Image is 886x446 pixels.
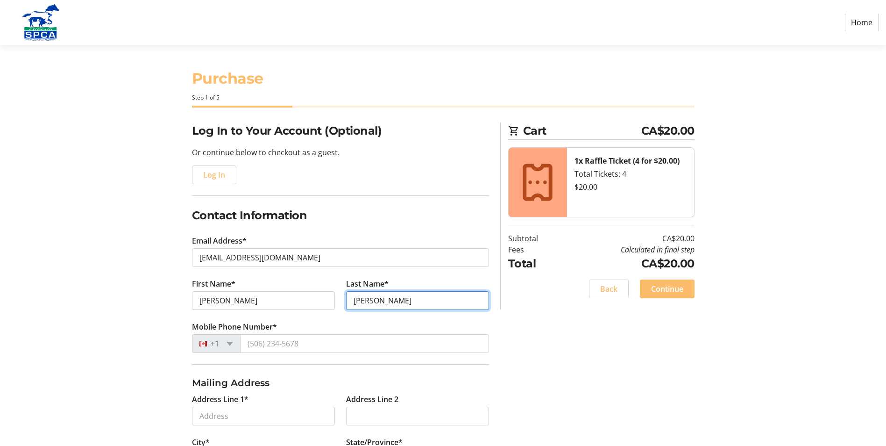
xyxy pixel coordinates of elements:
input: Address [192,407,335,425]
label: Address Line 2 [346,394,398,405]
div: Total Tickets: 4 [574,168,687,180]
a: Home [845,14,879,31]
label: Address Line 1* [192,394,248,405]
span: Back [600,283,617,295]
td: Subtotal [508,233,562,244]
span: Continue [651,283,683,295]
td: Total [508,255,562,272]
strong: 1x Raffle Ticket (4 for $20.00) [574,156,680,166]
h3: Mailing Address [192,376,489,390]
p: Or continue below to checkout as a guest. [192,147,489,158]
label: First Name* [192,278,235,289]
input: (506) 234-5678 [240,334,489,353]
img: Alberta SPCA's Logo [7,4,74,41]
td: Fees [508,244,562,255]
button: Continue [640,280,695,298]
td: CA$20.00 [562,233,695,244]
label: Last Name* [346,278,389,289]
div: Step 1 of 5 [192,94,695,102]
label: Email Address* [192,235,247,246]
h2: Contact Information [192,207,489,224]
div: $20.00 [574,181,687,193]
h2: Log In to Your Account (Optional) [192,122,489,139]
td: Calculated in final step [562,244,695,255]
td: CA$20.00 [562,255,695,272]
span: Cart [523,122,641,139]
h1: Purchase [192,67,695,90]
span: Log In [203,169,225,180]
button: Back [589,280,629,298]
button: Log In [192,165,236,184]
span: CA$20.00 [641,122,695,139]
label: Mobile Phone Number* [192,321,277,332]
